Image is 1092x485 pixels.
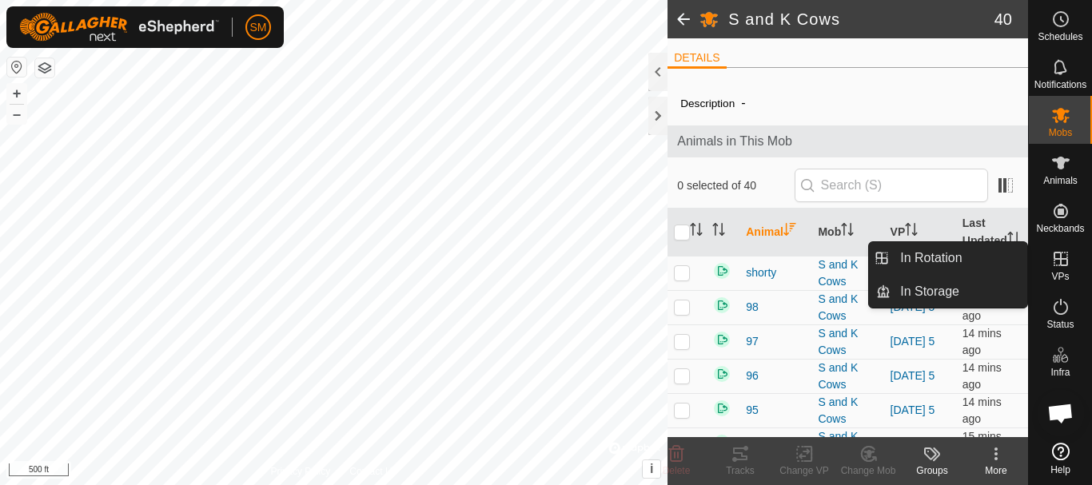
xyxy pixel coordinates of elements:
button: – [7,105,26,124]
a: Contact Us [349,464,397,479]
div: S and K Cows [818,360,877,393]
span: 97 [746,333,759,350]
div: Change Mob [836,463,900,478]
a: [DATE] 5 [891,404,935,416]
div: S and K Cows [818,291,877,324]
p-sorticon: Activate to sort [690,225,703,238]
span: shorty [746,264,776,281]
span: Animals [1043,176,1078,185]
a: Help [1029,436,1092,481]
li: In Rotation [869,242,1027,274]
th: Mob [811,209,883,256]
span: Animals in This Mob [677,132,1018,151]
p-sorticon: Activate to sort [905,225,918,238]
span: 96 [746,368,759,384]
div: S and K Cows [818,256,877,290]
button: Reset Map [7,58,26,77]
img: returning on [712,364,731,384]
li: In Storage [869,276,1027,308]
th: Last Updated [956,209,1028,256]
span: 98 [746,299,759,316]
a: Privacy Policy [271,464,331,479]
label: Description [680,97,735,109]
th: VP [884,209,956,256]
span: 25 Sept 2025, 8:08 am [962,292,1002,322]
img: returning on [712,330,731,349]
img: returning on [712,433,731,452]
button: + [7,84,26,103]
div: Groups [900,463,964,478]
span: Notifications [1034,80,1086,89]
div: S and K Cows [818,428,877,462]
span: In Storage [900,282,959,301]
img: returning on [712,296,731,315]
span: 25 Sept 2025, 8:07 am [962,430,1002,459]
span: Schedules [1038,32,1082,42]
a: In Storage [891,276,1027,308]
div: Open chat [1037,389,1085,437]
div: Tracks [708,463,772,478]
span: 95 [746,402,759,419]
img: returning on [712,399,731,418]
span: SM [250,19,267,36]
div: Change VP [772,463,836,478]
span: 25 Sept 2025, 8:08 am [962,361,1002,391]
p-sorticon: Activate to sort [712,225,725,238]
li: DETAILS [668,50,726,69]
div: More [964,463,1028,478]
span: - [735,89,751,116]
span: Delete [663,465,691,476]
span: 25 Sept 2025, 8:08 am [962,396,1002,425]
th: Animal [739,209,811,256]
p-sorticon: Activate to sort [1007,234,1020,247]
span: Status [1046,320,1074,329]
span: Mobs [1049,128,1072,137]
p-sorticon: Activate to sort [783,225,796,238]
span: 0 selected of 40 [677,177,794,194]
img: returning on [712,261,731,280]
span: 40 [994,7,1012,31]
a: [DATE] 5 [891,335,935,348]
span: Help [1050,465,1070,475]
span: VPs [1051,272,1069,281]
div: S and K Cows [818,325,877,359]
button: i [643,460,660,478]
p-sorticon: Activate to sort [841,225,854,238]
span: Neckbands [1036,224,1084,233]
input: Search (S) [795,169,988,202]
a: In Rotation [891,242,1027,274]
img: Gallagher Logo [19,13,219,42]
span: In Rotation [900,248,962,268]
button: Map Layers [35,58,54,78]
span: Infra [1050,368,1070,377]
span: 25 Sept 2025, 8:09 am [962,327,1002,356]
a: [DATE] 5 [891,369,935,382]
div: S and K Cows [818,394,877,427]
span: i [650,462,653,475]
h2: S and K Cows [728,10,994,29]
